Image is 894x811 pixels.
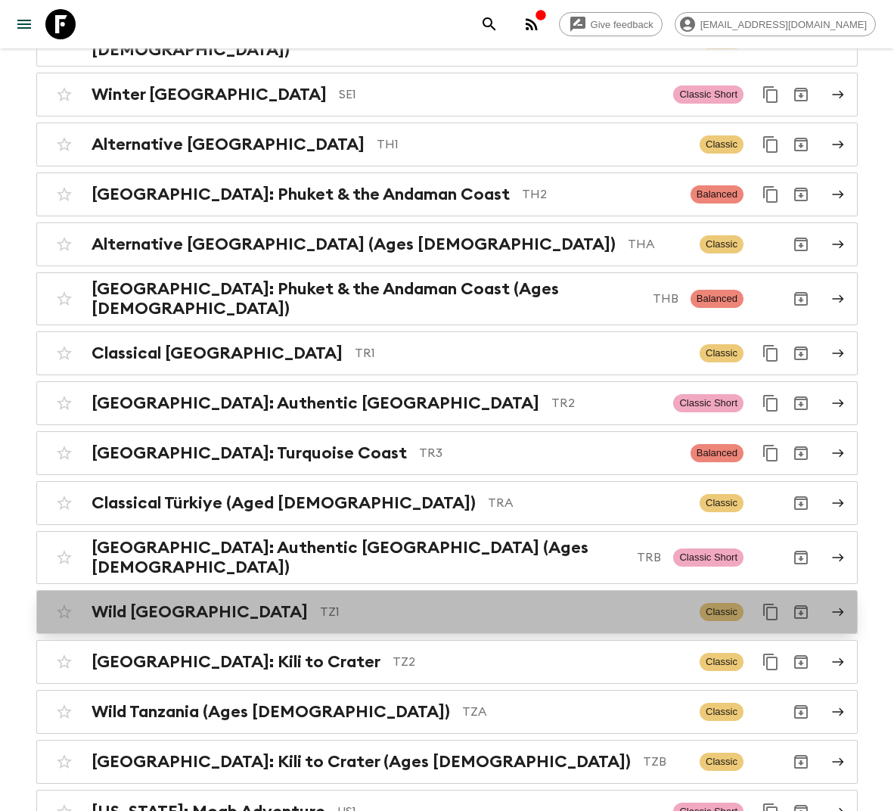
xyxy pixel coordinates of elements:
p: TH1 [377,135,688,154]
button: Archive [786,747,816,777]
a: Winter [GEOGRAPHIC_DATA]SE1Classic ShortDuplicate for 45-59Archive [36,73,858,117]
button: Duplicate for 45-59 [756,438,786,468]
a: Classical Türkiye (Aged [DEMOGRAPHIC_DATA])TRAClassicArchive [36,481,858,525]
a: Alternative [GEOGRAPHIC_DATA]TH1ClassicDuplicate for 45-59Archive [36,123,858,166]
button: menu [9,9,39,39]
button: Archive [786,129,816,160]
a: [GEOGRAPHIC_DATA]: Phuket & the Andaman Coast (Ages [DEMOGRAPHIC_DATA])THBBalancedArchive [36,272,858,325]
a: Wild Tanzania (Ages [DEMOGRAPHIC_DATA])TZAClassicArchive [36,690,858,734]
button: Archive [786,438,816,468]
button: Duplicate for 45-59 [756,647,786,677]
h2: Winter [GEOGRAPHIC_DATA] [92,85,327,104]
h2: Classical [GEOGRAPHIC_DATA] [92,343,343,363]
h2: Wild [GEOGRAPHIC_DATA] [92,602,308,622]
h2: Alternative [GEOGRAPHIC_DATA] (Ages [DEMOGRAPHIC_DATA]) [92,235,616,254]
h2: [GEOGRAPHIC_DATA]: Authentic [GEOGRAPHIC_DATA] [92,393,539,413]
a: Give feedback [559,12,663,36]
p: TZ2 [393,653,688,671]
button: Duplicate for 45-59 [756,338,786,368]
p: TR3 [419,444,678,462]
span: Balanced [691,444,743,462]
span: Balanced [691,185,743,204]
button: Archive [786,647,816,677]
button: Archive [786,179,816,210]
span: Classic Short [673,85,743,104]
h2: Alternative [GEOGRAPHIC_DATA] [92,135,365,154]
button: Duplicate for 45-59 [756,129,786,160]
button: Archive [786,488,816,518]
h2: [GEOGRAPHIC_DATA]: Kili to Crater [92,652,380,672]
span: [EMAIL_ADDRESS][DOMAIN_NAME] [692,19,875,30]
span: Classic [700,703,743,721]
span: Balanced [691,290,743,308]
button: Duplicate for 45-59 [756,179,786,210]
button: search adventures [474,9,504,39]
a: [GEOGRAPHIC_DATA]: Phuket & the Andaman CoastTH2BalancedDuplicate for 45-59Archive [36,172,858,216]
div: [EMAIL_ADDRESS][DOMAIN_NAME] [675,12,876,36]
a: Alternative [GEOGRAPHIC_DATA] (Ages [DEMOGRAPHIC_DATA])THAClassicArchive [36,222,858,266]
p: TR1 [355,344,688,362]
a: [GEOGRAPHIC_DATA]: Kili to CraterTZ2ClassicDuplicate for 45-59Archive [36,640,858,684]
a: [GEOGRAPHIC_DATA]: Authentic [GEOGRAPHIC_DATA] (Ages [DEMOGRAPHIC_DATA])TRBClassic ShortArchive [36,531,858,584]
a: Classical [GEOGRAPHIC_DATA]TR1ClassicDuplicate for 45-59Archive [36,331,858,375]
button: Archive [786,284,816,314]
a: Wild [GEOGRAPHIC_DATA]TZ1ClassicDuplicate for 45-59Archive [36,590,858,634]
span: Classic Short [673,394,743,412]
h2: Classical Türkiye (Aged [DEMOGRAPHIC_DATA]) [92,493,476,513]
button: Duplicate for 45-59 [756,597,786,627]
h2: Wild Tanzania (Ages [DEMOGRAPHIC_DATA]) [92,702,450,722]
button: Archive [786,338,816,368]
span: Classic [700,603,743,621]
p: TZ1 [320,603,688,621]
button: Archive [786,229,816,259]
h2: [GEOGRAPHIC_DATA]: Phuket & the Andaman Coast [92,185,510,204]
span: Classic [700,135,743,154]
p: TRA [488,494,688,512]
span: Classic [700,494,743,512]
button: Archive [786,388,816,418]
p: SE1 [339,85,661,104]
button: Duplicate for 45-59 [756,79,786,110]
button: Archive [786,542,816,573]
span: Give feedback [582,19,662,30]
span: Classic [700,344,743,362]
p: TR2 [551,394,661,412]
span: Classic [700,753,743,771]
h2: [GEOGRAPHIC_DATA]: Authentic [GEOGRAPHIC_DATA] (Ages [DEMOGRAPHIC_DATA]) [92,538,625,577]
p: TZB [643,753,688,771]
h2: [GEOGRAPHIC_DATA]: Turquoise Coast [92,443,407,463]
a: [GEOGRAPHIC_DATA]: Kili to Crater (Ages [DEMOGRAPHIC_DATA])TZBClassicArchive [36,740,858,784]
button: Duplicate for 45-59 [756,388,786,418]
span: Classic [700,235,743,253]
button: Archive [786,79,816,110]
p: TRB [637,548,661,567]
p: THB [653,290,678,308]
h2: [GEOGRAPHIC_DATA]: Kili to Crater (Ages [DEMOGRAPHIC_DATA]) [92,752,631,772]
h2: [GEOGRAPHIC_DATA]: Phuket & the Andaman Coast (Ages [DEMOGRAPHIC_DATA]) [92,279,641,318]
p: TH2 [522,185,678,204]
span: Classic [700,653,743,671]
button: Archive [786,597,816,627]
p: THA [628,235,688,253]
a: [GEOGRAPHIC_DATA]: Authentic [GEOGRAPHIC_DATA]TR2Classic ShortDuplicate for 45-59Archive [36,381,858,425]
button: Archive [786,697,816,727]
span: Classic Short [673,548,743,567]
p: TZA [462,703,688,721]
a: [GEOGRAPHIC_DATA]: Turquoise CoastTR3BalancedDuplicate for 45-59Archive [36,431,858,475]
